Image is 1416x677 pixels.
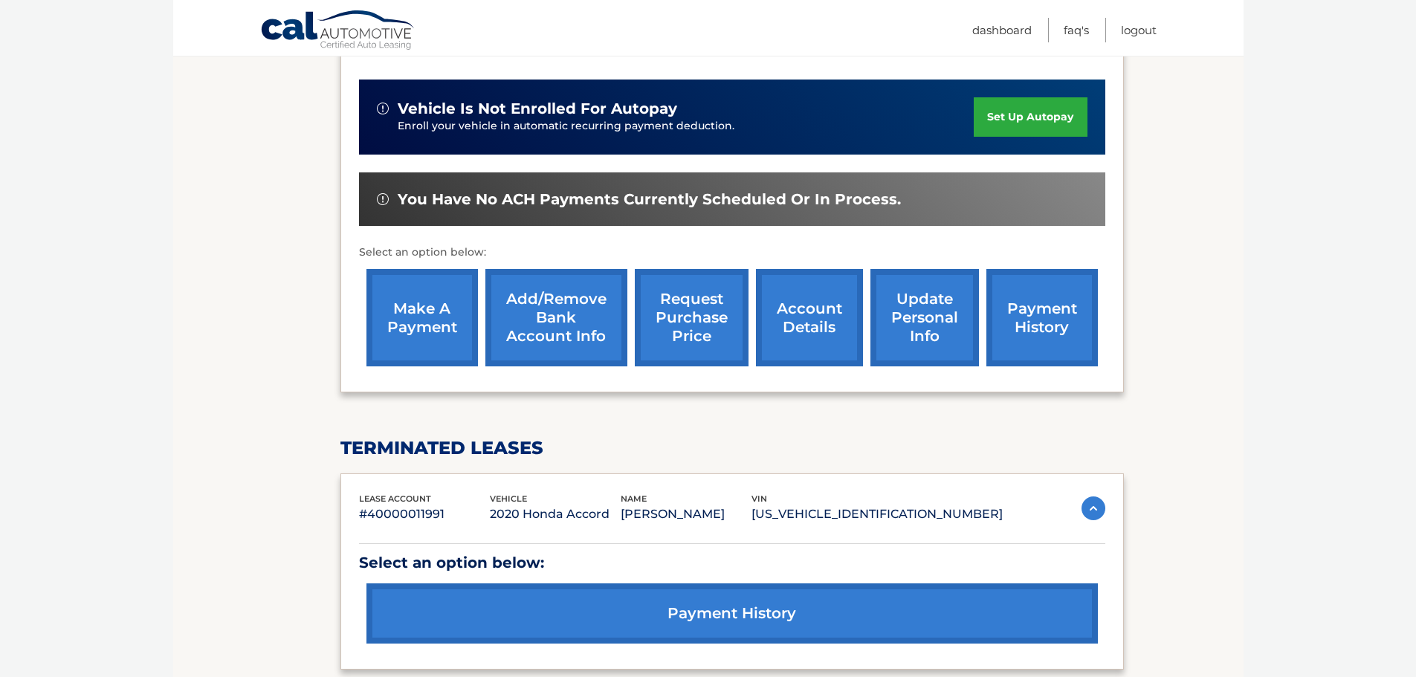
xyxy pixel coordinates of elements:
a: FAQ's [1064,18,1089,42]
a: request purchase price [635,269,749,366]
a: make a payment [366,269,478,366]
p: Select an option below: [359,550,1105,576]
a: payment history [986,269,1098,366]
a: Add/Remove bank account info [485,269,627,366]
span: lease account [359,493,431,504]
img: alert-white.svg [377,103,389,114]
p: [US_VEHICLE_IDENTIFICATION_NUMBER] [751,504,1003,525]
p: Select an option below: [359,244,1105,262]
span: vin [751,493,767,504]
span: vehicle is not enrolled for autopay [398,100,677,118]
a: Dashboard [972,18,1032,42]
span: name [621,493,647,504]
p: 2020 Honda Accord [490,504,621,525]
a: Logout [1121,18,1157,42]
a: Cal Automotive [260,10,416,53]
a: update personal info [870,269,979,366]
img: accordion-active.svg [1082,496,1105,520]
a: set up autopay [974,97,1087,137]
p: Enroll your vehicle in automatic recurring payment deduction. [398,118,974,135]
span: You have no ACH payments currently scheduled or in process. [398,190,901,209]
a: account details [756,269,863,366]
span: vehicle [490,493,527,504]
img: alert-white.svg [377,193,389,205]
a: payment history [366,583,1098,644]
p: [PERSON_NAME] [621,504,751,525]
h2: terminated leases [340,437,1124,459]
p: #40000011991 [359,504,490,525]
